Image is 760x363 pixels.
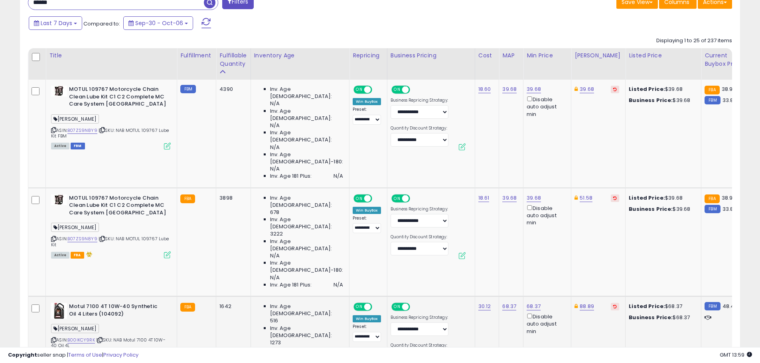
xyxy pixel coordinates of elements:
[353,324,381,342] div: Preset:
[67,127,97,134] a: B07ZS9N8Y9
[270,100,280,107] span: N/A
[478,194,490,202] a: 18.61
[629,194,665,202] b: Listed Price:
[270,325,343,339] span: Inv. Age [DEMOGRAPHIC_DATA]:
[656,37,732,45] div: Displaying 1 to 25 of 237 items
[270,303,343,317] span: Inv. Age [DEMOGRAPHIC_DATA]:
[180,194,195,203] small: FBA
[219,194,244,202] div: 3898
[527,51,568,60] div: Min Price
[502,302,516,310] a: 68.37
[629,314,695,321] div: $68.37
[478,51,496,60] div: Cost
[527,95,565,118] div: Disable auto adjust min
[354,195,364,202] span: ON
[705,302,720,310] small: FBM
[270,252,280,259] span: N/A
[270,339,281,346] span: 1273
[51,303,67,319] img: 410hAiO116L._SL40_.jpg
[270,122,280,129] span: N/A
[502,194,517,202] a: 39.68
[83,20,120,27] span: Compared to:
[527,194,541,202] a: 39.68
[219,51,247,68] div: Fulfillable Quantity
[527,312,565,335] div: Disable auto adjust min
[502,85,517,93] a: 39.68
[219,86,244,93] div: 4390
[629,303,695,310] div: $68.37
[629,302,665,310] b: Listed Price:
[391,126,448,131] label: Quantity Discount Strategy:
[334,173,343,180] span: N/A
[270,281,312,288] span: Inv. Age 181 Plus:
[51,86,67,96] img: 41bwm+fuBNL._SL40_.jpg
[51,223,99,232] span: [PERSON_NAME]
[180,51,213,60] div: Fulfillment
[391,51,472,60] div: Business Pricing
[391,315,448,320] label: Business Repricing Strategy:
[629,51,698,60] div: Listed Price
[409,86,421,93] span: OFF
[270,144,280,151] span: N/A
[478,85,491,93] a: 18.60
[629,205,673,213] b: Business Price:
[629,86,695,93] div: $39.68
[71,143,85,149] span: FBM
[391,98,448,103] label: Business Repricing Strategy:
[580,85,594,93] a: 39.68
[527,85,541,93] a: 39.68
[353,315,381,322] div: Win BuyBox
[353,107,381,125] div: Preset:
[371,195,384,202] span: OFF
[270,151,343,165] span: Inv. Age [DEMOGRAPHIC_DATA]-180:
[270,238,343,252] span: Inv. Age [DEMOGRAPHIC_DATA]:
[51,194,67,205] img: 41bwm+fuBNL._SL40_.jpg
[629,97,695,104] div: $39.68
[68,351,102,359] a: Terms of Use
[392,86,402,93] span: ON
[478,302,491,310] a: 30.12
[51,143,69,149] span: All listings currently available for purchase on Amazon
[51,324,99,333] span: [PERSON_NAME]
[574,51,622,60] div: [PERSON_NAME]
[270,230,283,237] span: 3222
[353,207,381,214] div: Win BuyBox
[354,86,364,93] span: ON
[69,86,166,110] b: MOTUL 109767 Motorcycle Chain Clean Lube Kit C1 C2 Complete MC Care System [GEOGRAPHIC_DATA]
[51,337,166,349] span: | SKU: NAB Motul 7100 4T 10W-40 Oil 4L
[270,108,343,122] span: Inv. Age [DEMOGRAPHIC_DATA]:
[8,351,37,359] strong: Copyright
[722,85,736,93] span: 38.95
[720,351,752,359] span: 2025-10-14 13:59 GMT
[51,86,171,149] div: ASIN:
[51,127,169,139] span: | SKU: NAB MOTUL 109767 Lube Kit FBM
[527,204,565,227] div: Disable auto adjust min
[722,96,737,104] span: 33.86
[391,234,448,240] label: Quantity Discount Strategy:
[705,205,720,213] small: FBM
[67,235,97,242] a: B07ZS9N8Y9
[580,194,592,202] a: 51.58
[629,85,665,93] b: Listed Price:
[69,303,166,320] b: Motul 7100 4T 10W-40 Synthetic Oil 4 Liters (104092)
[270,259,343,274] span: Inv. Age [DEMOGRAPHIC_DATA]-180:
[51,235,169,247] span: | SKU: NAB MOTUL 109767 Lube Kit
[371,304,384,310] span: OFF
[722,302,738,310] span: 48.44
[51,194,171,258] div: ASIN:
[254,51,346,60] div: Inventory Age
[629,96,673,104] b: Business Price:
[8,351,138,359] div: seller snap | |
[84,251,93,257] i: hazardous material
[629,194,695,202] div: $39.68
[705,96,720,104] small: FBM
[629,314,673,321] b: Business Price:
[41,19,72,27] span: Last 7 Days
[705,51,746,68] div: Current Buybox Price
[270,216,343,230] span: Inv. Age [DEMOGRAPHIC_DATA]:
[270,129,343,143] span: Inv. Age [DEMOGRAPHIC_DATA]:
[722,205,737,213] span: 33.86
[135,19,183,27] span: Sep-30 - Oct-06
[49,51,174,60] div: Title
[219,303,244,310] div: 1642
